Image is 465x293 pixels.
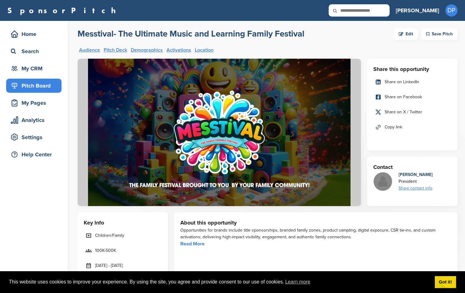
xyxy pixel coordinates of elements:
[373,106,451,119] a: Share on X / Twitter
[9,149,62,160] div: Help Center
[84,218,162,227] h3: Key Info
[131,48,163,53] a: Demographics
[9,80,62,91] div: Pitch Board
[6,79,62,93] a: Pitch Board
[9,115,62,126] div: Analytics
[180,227,451,240] div: Opportunities for brands include title sponsorships, branded family zones, product sampling, digi...
[373,76,451,88] a: Share on LinkedIn
[385,124,402,131] span: Copy link
[78,28,304,39] h2: Messtival- The Ultimate Music and Learning Family Festival
[78,28,304,40] a: Messtival- The Ultimate Music and Learning Family Festival
[7,6,120,14] a: SponsorPitch
[95,232,124,239] span: Children/Family
[385,94,422,100] span: Share on Facebook
[6,96,62,110] a: My Pages
[6,113,62,127] a: Analytics
[421,28,458,40] div: Save Pitch
[394,28,418,40] a: Edit
[6,27,62,41] a: Home
[78,59,361,206] img: Sponsorpitch &
[104,48,127,53] a: Pitch Deck
[445,4,458,17] span: DP
[6,130,62,144] a: Settings
[284,277,311,287] a: learn more about cookies
[399,185,433,192] div: Show contact info
[9,29,62,40] div: Home
[9,63,62,74] div: My CRM
[435,276,456,288] a: dismiss cookie message
[373,91,451,104] a: Share on Facebook
[180,218,451,227] h3: About this opportunity
[6,44,62,58] a: Search
[6,61,62,76] a: My CRM
[374,172,392,191] img: Missing
[9,97,62,108] div: My Pages
[180,241,205,247] a: Read More
[373,121,451,134] a: Copy link
[399,171,433,178] div: [PERSON_NAME]
[385,79,419,85] span: Share on LinkedIn
[373,163,451,171] h3: Contact
[9,132,62,143] div: Settings
[195,48,214,53] a: Location
[396,6,439,15] h3: [PERSON_NAME]
[95,247,116,254] span: 100K-500K
[399,178,433,185] div: President
[6,147,62,162] a: Help Center
[373,65,451,73] h3: Share this opportunity
[9,277,430,287] span: This website uses cookies to improve your experience. By using the site, you agree and provide co...
[166,48,191,53] a: Activations
[385,109,422,115] span: Share on X / Twitter
[95,262,123,269] span: [DATE] - [DATE]
[79,48,100,53] a: Audience
[396,4,439,17] a: [PERSON_NAME]
[440,268,460,288] iframe: Button to launch messaging window
[9,46,62,57] div: Search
